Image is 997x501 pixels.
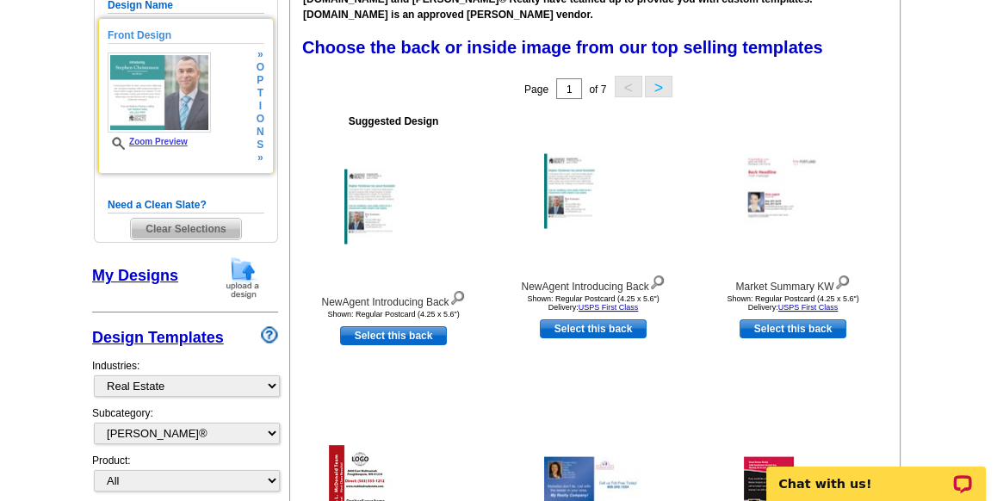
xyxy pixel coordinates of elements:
a: USPS First Class [778,303,839,312]
span: Page [524,83,548,96]
a: use this design [340,326,447,345]
a: USPS First Class [579,303,639,312]
div: Industries: [92,349,278,405]
img: Market Summary KW [744,154,842,229]
a: My Designs [92,267,178,284]
div: Shown: Regular Postcard (4.25 x 5.6") Delivery: [498,294,688,312]
div: Subcategory: [92,405,278,453]
img: NewAgent Introducing Back [544,154,642,229]
span: Clear Selections [131,219,240,239]
div: Shown: Regular Postcard (4.25 x 5.6") [299,310,488,319]
span: s [257,139,264,152]
img: view design details [449,287,466,306]
span: i [257,100,264,113]
img: view design details [649,271,666,290]
div: Product: [92,453,278,500]
b: Suggested Design [349,115,439,127]
div: NewAgent Introducing Back [299,287,488,310]
button: > [645,76,672,97]
h5: Front Design [108,28,264,44]
button: < [615,76,642,97]
a: Zoom Preview [108,137,188,146]
a: use this design [740,319,846,338]
span: n [257,126,264,139]
div: Market Summary KW [698,271,888,294]
span: » [257,152,264,164]
iframe: LiveChat chat widget [755,447,997,501]
img: view design details [834,271,851,290]
span: Choose the back or inside image from our top selling templates [302,38,823,57]
img: upload-design [220,256,265,300]
span: » [257,48,264,61]
span: o [257,113,264,126]
a: use this design [540,319,647,338]
span: p [257,74,264,87]
span: o [257,61,264,74]
div: NewAgent Introducing Back [498,271,688,294]
h5: Need a Clean Slate? [108,197,264,213]
span: t [257,87,264,100]
span: of 7 [589,83,606,96]
a: Design Templates [92,329,224,346]
img: NewAgent Introducing Back [344,170,443,244]
img: newagent_GENPRF_Introducing_Sample.jpg [108,53,211,133]
img: design-wizard-help-icon.png [261,326,278,343]
div: Shown: Regular Postcard (4.25 x 5.6") Delivery: [698,294,888,312]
